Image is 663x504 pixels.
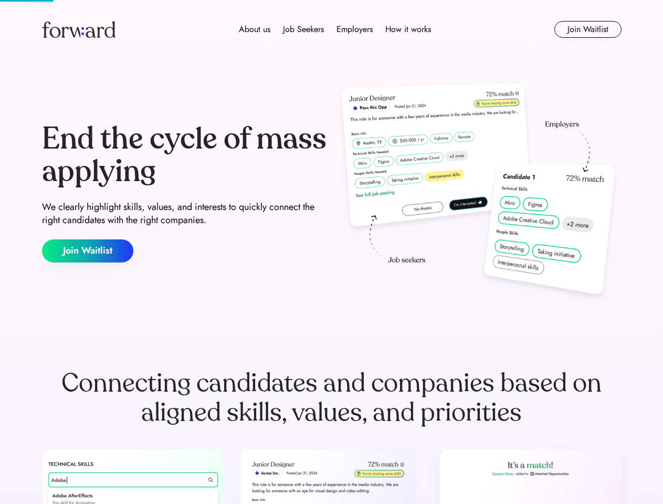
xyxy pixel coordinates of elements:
div: About us [239,23,270,36]
div: Job Seekers [283,23,324,36]
button: Join Waitlist [554,21,622,38]
div: How it works [385,23,431,36]
img: hero-image.png [336,80,622,306]
div: End the cycle of mass applying [42,123,328,187]
button: Join Waitlist [42,239,133,262]
div: We clearly highlight skills, values, and interests to quickly connect the right candidates with t... [42,201,328,227]
div: Connecting candidates and companies based on aligned skills, values, and priorities [42,369,622,427]
img: Forward logo [42,21,115,38]
div: Employers [336,23,373,36]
